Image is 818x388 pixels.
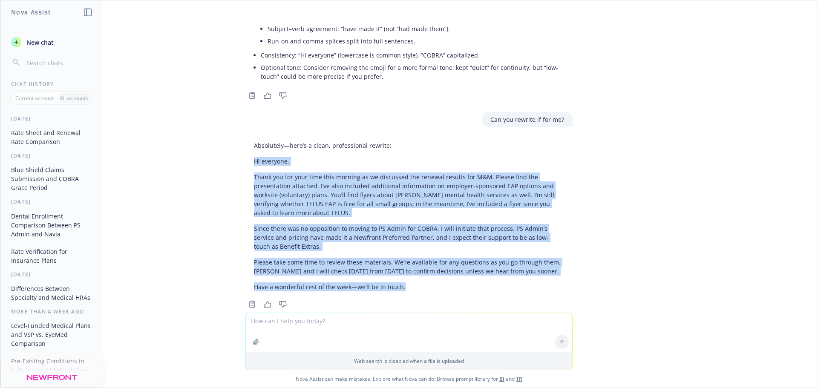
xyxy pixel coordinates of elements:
a: BI [499,375,504,382]
div: More than a week ago [1,308,103,315]
li: Consistency: “Hi everyone” (lowercase is common style), “COBRA” capitalized. [261,49,564,61]
button: Level-Funded Medical Plans and VSP vs. EyeMed Comparison [8,319,96,351]
a: TR [516,375,522,382]
span: New chat [25,38,54,47]
p: Can you rewrite if for me? [490,115,564,124]
button: Pre-Existing Conditions in Fully Insured Medical Plans [8,354,96,377]
li: Subject–verb agreement: “have made it” (not “had made them”). [268,23,564,35]
input: Search chats [25,57,92,69]
li: Run-on and comma splices split into full sentences. [268,35,564,47]
p: Current account [15,95,54,102]
p: Have a wonderful rest of the week—we’ll be in touch. [254,282,564,291]
button: Rate Sheet and Renewal Rate Comparison [8,126,96,149]
button: Dental Enrollment Comparison Between PS Admin and Navia [8,209,96,241]
svg: Copy to clipboard [248,92,256,99]
p: Hi everyone, [254,157,564,166]
button: Differences Between Specialty and Medical HRAs [8,282,96,305]
button: Thumbs down [276,89,290,101]
p: Web search is disabled when a file is uploaded [251,357,567,365]
div: [DATE] [1,271,103,278]
svg: Copy to clipboard [248,300,256,308]
p: Please take some time to review these materials. We’re available for any questions as you go thro... [254,258,564,276]
button: New chat [8,34,96,50]
p: Since there was no opposition to moving to PS Admin for COBRA, I will initiate that process. PS A... [254,224,564,251]
button: Blue Shield Claims Submission and COBRA Grace Period [8,163,96,195]
button: Thumbs down [276,298,290,310]
button: Rate Verification for Insurance Plans [8,244,96,267]
div: [DATE] [1,115,103,122]
p: Thank you for your time this morning as we discussed the renewal results for M&M. Please find the... [254,172,564,217]
div: [DATE] [1,152,103,159]
div: [DATE] [1,198,103,205]
li: Optional tone: Consider removing the emoji for a more formal tone; kept “quiet” for continuity, b... [261,61,564,83]
h1: Nova Assist [11,8,51,17]
span: Nova Assist can make mistakes. Explore what Nova can do: Browse prompt library for and [4,370,814,388]
div: Chat History [1,80,103,88]
p: All accounts [60,95,88,102]
p: Absolutely—here’s a clean, professional rewrite: [254,141,564,150]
